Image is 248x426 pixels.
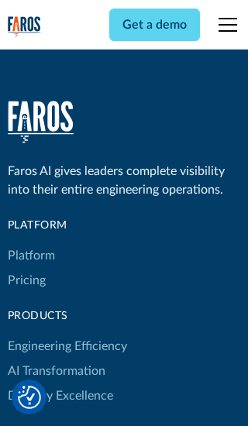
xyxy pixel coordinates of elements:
[8,101,74,143] img: Faros Logo White
[8,16,41,38] a: home
[109,9,200,41] a: Get a demo
[8,101,74,143] a: home
[209,6,240,43] div: menu
[8,243,55,268] a: Platform
[18,386,41,409] img: Revisit consent button
[8,359,105,383] a: AI Transformation
[8,334,127,359] a: Engineering Efficiency
[8,308,127,325] div: products
[8,268,46,293] a: Pricing
[8,383,113,408] a: Delivery Excellence
[8,218,127,234] div: Platform
[18,386,41,409] button: Cookie Settings
[8,162,241,199] div: Faros AI gives leaders complete visibility into their entire engineering operations.
[8,16,41,38] img: Logo of the analytics and reporting company Faros.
